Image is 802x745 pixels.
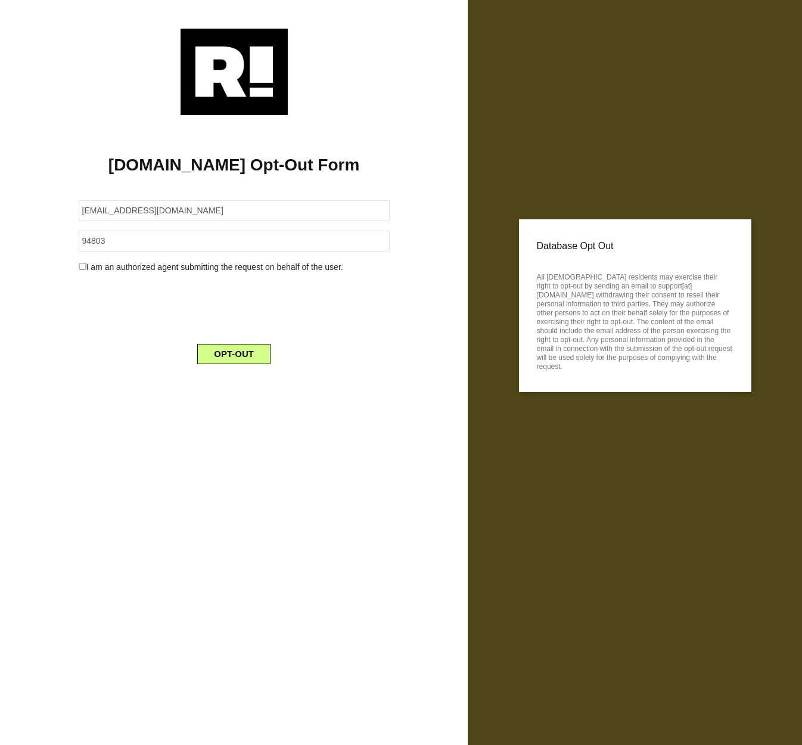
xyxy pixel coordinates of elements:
img: Retention.com [181,29,288,115]
input: Email Address [79,200,390,221]
div: I am an authorized agent submitting the request on behalf of the user. [70,261,399,274]
p: All [DEMOGRAPHIC_DATA] residents may exercise their right to opt-out by sending an email to suppo... [537,269,733,371]
p: Database Opt Out [537,237,733,255]
iframe: reCAPTCHA [144,283,325,330]
input: Zipcode [79,231,390,252]
h1: [DOMAIN_NAME] Opt-Out Form [18,155,450,175]
button: OPT-OUT [197,344,271,364]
